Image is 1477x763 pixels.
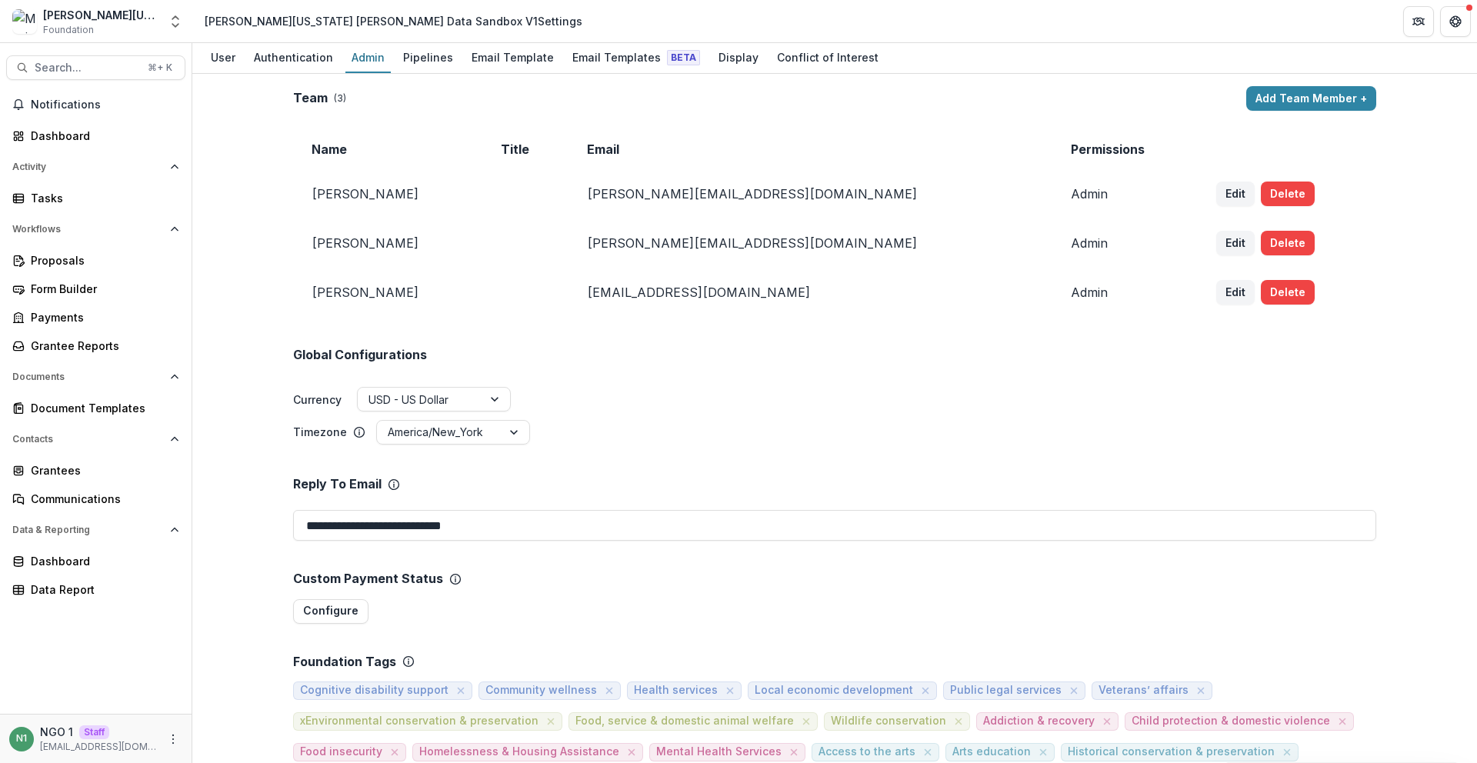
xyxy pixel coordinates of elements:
a: Display [712,43,765,73]
a: Grantee Reports [6,333,185,358]
button: Configure [293,599,368,624]
button: Open Workflows [6,217,185,242]
span: Documents [12,372,164,382]
div: Email Templates [566,46,706,68]
p: Foundation Tags [293,655,396,669]
p: Timezone [293,424,347,440]
td: Admin [1052,169,1199,218]
span: Search... [35,62,138,75]
span: Food, service & domestic animal welfare [575,715,794,728]
button: Get Help [1440,6,1471,37]
div: [PERSON_NAME][US_STATE] [PERSON_NAME] Data Sandbox V1 Settings [205,13,582,29]
a: Authentication [248,43,339,73]
button: close [624,745,639,760]
button: close [1035,745,1051,760]
button: close [543,714,558,729]
p: Staff [79,725,109,739]
span: Historical conservation & preservation [1068,745,1275,758]
button: close [453,683,468,698]
span: Local economic development [755,684,913,697]
span: Community wellness [485,684,597,697]
button: close [387,745,402,760]
button: Edit [1216,182,1255,206]
div: Grantees [31,462,173,478]
span: xEnvironmental conservation & preservation [300,715,538,728]
div: [PERSON_NAME][US_STATE] [PERSON_NAME] Data Sandbox V1 [43,7,158,23]
span: Workflows [12,224,164,235]
button: Notifications [6,92,185,117]
a: Communications [6,486,185,511]
div: ⌘ + K [145,59,175,76]
button: close [1066,683,1082,698]
button: close [1099,714,1115,729]
span: Contacts [12,434,164,445]
div: Pipelines [397,46,459,68]
a: Email Templates Beta [566,43,706,73]
img: Mimi Washington Starrett Data Sandbox V1 [12,9,37,34]
label: Currency [293,391,342,408]
div: Dashboard [31,128,173,144]
button: close [1335,714,1350,729]
button: Edit [1216,280,1255,305]
a: Grantees [6,458,185,483]
button: close [602,683,617,698]
a: Proposals [6,248,185,273]
div: Proposals [31,252,173,268]
div: Tasks [31,190,173,206]
h2: Global Configurations [293,348,427,362]
p: ( 3 ) [334,92,346,105]
p: Reply To Email [293,477,382,491]
span: Health services [634,684,718,697]
div: Document Templates [31,400,173,416]
div: Data Report [31,581,173,598]
a: Conflict of Interest [771,43,885,73]
span: Wildlife conservation [831,715,946,728]
td: [PERSON_NAME] [293,169,482,218]
span: Foundation [43,23,94,37]
span: Addiction & recovery [983,715,1095,728]
button: close [1279,745,1295,760]
a: Dashboard [6,548,185,574]
td: [PERSON_NAME][EMAIL_ADDRESS][DOMAIN_NAME] [568,218,1052,268]
button: Open Data & Reporting [6,518,185,542]
span: Access to the arts [819,745,915,758]
span: Veterans’ affairs [1099,684,1189,697]
div: Display [712,46,765,68]
div: Authentication [248,46,339,68]
div: User [205,46,242,68]
p: NGO 1 [40,724,73,740]
span: Arts education [952,745,1031,758]
span: Public legal services [950,684,1062,697]
button: Open Activity [6,155,185,179]
td: [EMAIL_ADDRESS][DOMAIN_NAME] [568,268,1052,317]
button: More [164,730,182,748]
button: Open entity switcher [165,6,186,37]
a: Form Builder [6,276,185,302]
a: User [205,43,242,73]
td: Admin [1052,218,1199,268]
div: Email Template [465,46,560,68]
a: Dashboard [6,123,185,148]
td: [PERSON_NAME] [293,268,482,317]
button: Edit [1216,231,1255,255]
button: Partners [1403,6,1434,37]
button: close [722,683,738,698]
button: Add Team Member + [1246,86,1376,111]
button: Delete [1261,231,1315,255]
nav: breadcrumb [198,10,588,32]
td: Title [482,129,568,169]
button: close [918,683,933,698]
button: close [1193,683,1209,698]
button: close [786,745,802,760]
span: Notifications [31,98,179,112]
a: Payments [6,305,185,330]
span: Beta [667,50,700,65]
a: Document Templates [6,395,185,421]
a: Data Report [6,577,185,602]
td: [PERSON_NAME][EMAIL_ADDRESS][DOMAIN_NAME] [568,169,1052,218]
div: Communications [31,491,173,507]
p: [EMAIL_ADDRESS][DOMAIN_NAME] [40,740,158,754]
span: Data & Reporting [12,525,164,535]
a: Pipelines [397,43,459,73]
td: Name [293,129,482,169]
